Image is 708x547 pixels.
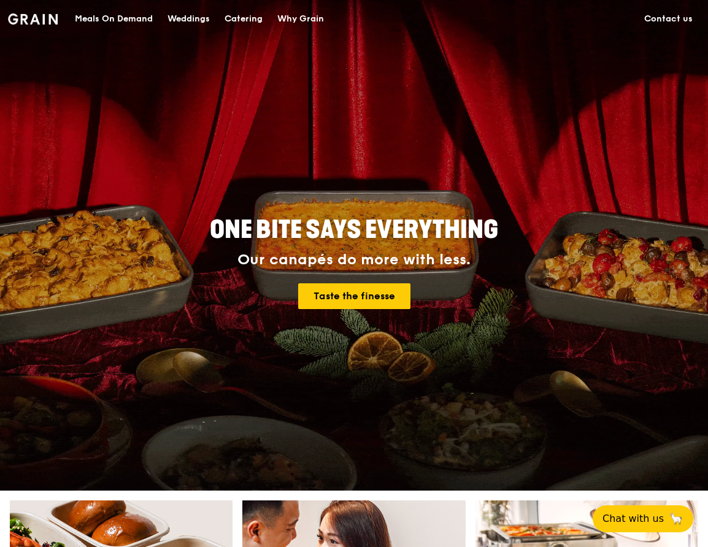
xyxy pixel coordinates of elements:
[217,1,270,37] a: Catering
[160,1,217,37] a: Weddings
[133,251,575,269] div: Our canapés do more with less.
[270,1,331,37] a: Why Grain
[210,215,498,245] span: ONE BITE SAYS EVERYTHING
[167,1,210,37] div: Weddings
[669,511,683,526] span: 🦙
[75,1,153,37] div: Meals On Demand
[602,511,664,526] span: Chat with us
[637,1,700,37] a: Contact us
[298,283,410,309] a: Taste the finesse
[8,13,58,25] img: Grain
[225,1,263,37] div: Catering
[593,505,693,532] button: Chat with us🦙
[277,1,324,37] div: Why Grain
